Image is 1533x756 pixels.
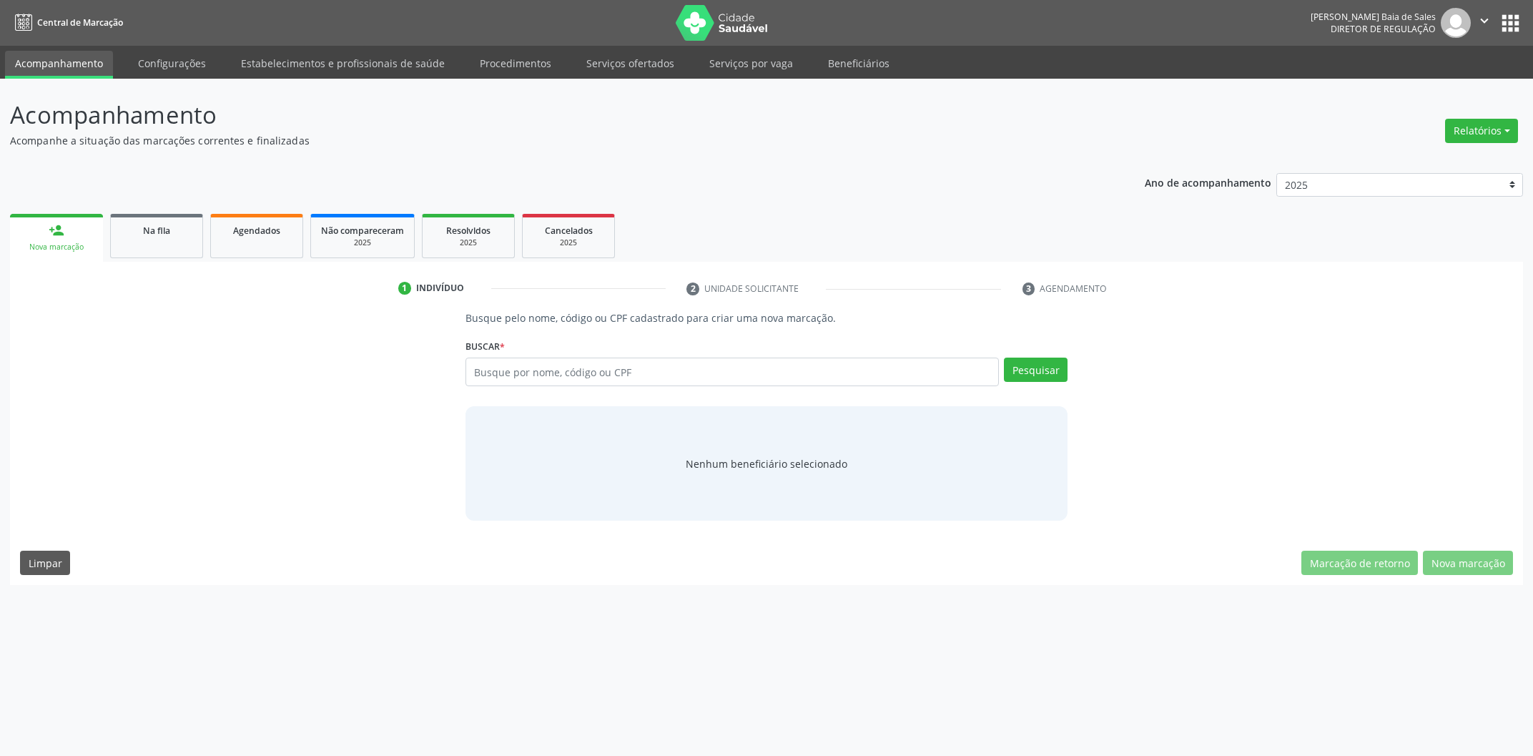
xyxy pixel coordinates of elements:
span: Cancelados [545,225,593,237]
label: Buscar [465,335,505,358]
i:  [1477,13,1492,29]
button: Pesquisar [1004,358,1068,382]
p: Acompanhe a situação das marcações correntes e finalizadas [10,133,1069,148]
p: Busque pelo nome, código ou CPF cadastrado para criar uma nova marcação. [465,310,1068,325]
a: Configurações [128,51,216,76]
div: Indivíduo [416,282,464,295]
p: Ano de acompanhamento [1145,173,1271,191]
span: Agendados [233,225,280,237]
a: Acompanhamento [5,51,113,79]
button: apps [1498,11,1523,36]
a: Serviços por vaga [699,51,803,76]
div: 2025 [433,237,504,248]
div: 2025 [533,237,604,248]
span: Na fila [143,225,170,237]
span: Nenhum beneficiário selecionado [686,456,847,471]
img: img [1441,8,1471,38]
div: Nova marcação [20,242,93,252]
p: Acompanhamento [10,97,1069,133]
span: Central de Marcação [37,16,123,29]
a: Procedimentos [470,51,561,76]
a: Estabelecimentos e profissionais de saúde [231,51,455,76]
span: Resolvidos [446,225,491,237]
div: 2025 [321,237,404,248]
span: Diretor de regulação [1331,23,1436,35]
button: Relatórios [1445,119,1518,143]
button:  [1471,8,1498,38]
input: Busque por nome, código ou CPF [465,358,999,386]
div: 1 [398,282,411,295]
a: Serviços ofertados [576,51,684,76]
a: Beneficiários [818,51,899,76]
button: Limpar [20,551,70,575]
div: person_add [49,222,64,238]
div: [PERSON_NAME] Baia de Sales [1311,11,1436,23]
a: Central de Marcação [10,11,123,34]
span: Não compareceram [321,225,404,237]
